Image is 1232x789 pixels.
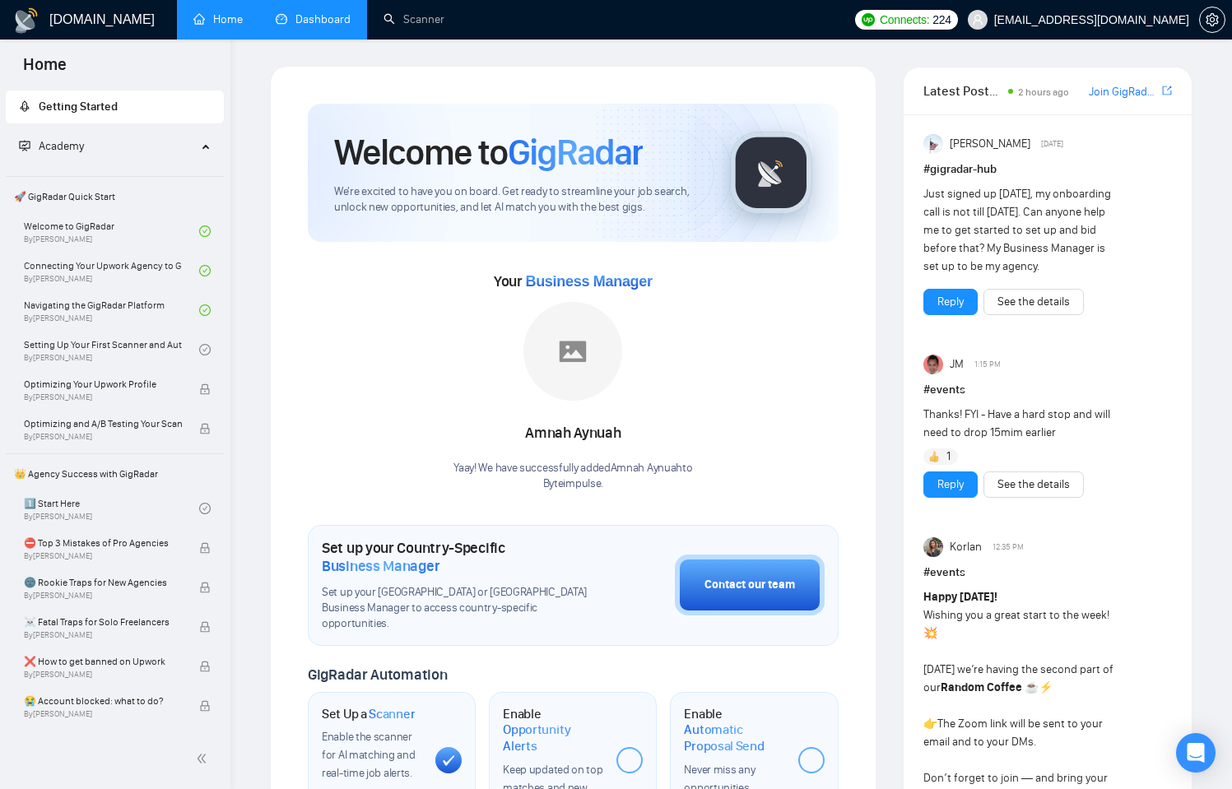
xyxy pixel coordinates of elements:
a: Join GigRadar Slack Community [1089,83,1159,101]
span: GigRadar [508,130,643,174]
a: searchScanner [384,12,444,26]
a: homeHome [193,12,243,26]
a: Reply [937,476,964,494]
img: logo [13,7,40,34]
span: 🚀 GigRadar Quick Start [7,180,222,213]
span: [DATE] [1041,137,1063,151]
span: Optimizing Your Upwork Profile [24,376,182,392]
div: Yaay! We have successfully added Amnah Aynuah to [453,461,692,492]
span: 12:35 PM [993,540,1024,555]
h1: Enable [684,706,784,754]
span: Automatic Proposal Send [684,722,784,754]
img: Anisuzzaman Khan [923,134,943,154]
span: ☠️ Fatal Traps for Solo Freelancers [24,614,182,630]
span: By [PERSON_NAME] [24,630,182,640]
a: See the details [997,476,1070,494]
button: See the details [983,471,1084,498]
a: setting [1199,13,1225,26]
span: We're excited to have you on board. Get ready to streamline your job search, unlock new opportuni... [334,184,704,216]
div: Thanks! FYI - Have a hard stop and will need to drop 15mim earlier [923,406,1123,442]
span: Getting Started [39,100,118,114]
h1: Set Up a [322,706,415,722]
span: lock [199,582,211,593]
span: Korlan [950,538,982,556]
span: Set up your [GEOGRAPHIC_DATA] or [GEOGRAPHIC_DATA] Business Manager to access country-specific op... [322,585,593,632]
span: By [PERSON_NAME] [24,432,182,442]
span: By [PERSON_NAME] [24,670,182,680]
span: lock [199,423,211,434]
img: placeholder.png [523,302,622,401]
h1: # gigradar-hub [923,160,1172,179]
span: Business Manager [322,557,439,575]
img: JM [923,355,943,374]
span: 🌚 Rookie Traps for New Agencies [24,574,182,591]
a: Reply [937,293,964,311]
img: 👍 [928,451,940,462]
h1: Welcome to [334,130,643,174]
span: Opportunity Alerts [503,722,603,754]
span: 💥 [923,626,937,640]
button: Reply [923,471,978,498]
span: 224 [932,11,951,29]
span: check-circle [199,225,211,237]
strong: Happy [DATE]! [923,590,997,604]
div: Amnah Aynuah [453,420,692,448]
span: By [PERSON_NAME] [24,392,182,402]
span: export [1162,84,1172,97]
span: check-circle [199,503,211,514]
span: Home [10,53,80,87]
span: lock [199,700,211,712]
span: lock [199,661,211,672]
span: ❌ How to get banned on Upwork [24,653,182,670]
button: setting [1199,7,1225,33]
span: setting [1200,13,1225,26]
span: Optimizing and A/B Testing Your Scanner for Better Results [24,415,182,432]
span: lock [199,621,211,633]
span: check-circle [199,344,211,355]
a: See the details [997,293,1070,311]
div: Open Intercom Messenger [1176,733,1216,773]
span: Academy [19,139,84,153]
span: By [PERSON_NAME] [24,591,182,601]
span: double-left [196,750,212,767]
h1: # events [923,564,1172,582]
a: Navigating the GigRadar PlatformBy[PERSON_NAME] [24,292,199,328]
p: Byteimpulse . [453,476,692,492]
span: Latest Posts from the GigRadar Community [923,81,1004,101]
span: [PERSON_NAME] [950,135,1030,153]
span: Business Manager [525,273,652,290]
strong: Random Coffee [941,680,1022,694]
button: Contact our team [675,555,825,615]
span: lock [199,383,211,395]
button: Reply [923,289,978,315]
img: upwork-logo.png [862,13,875,26]
span: lock [199,542,211,554]
span: user [972,14,983,26]
img: gigradar-logo.png [730,132,812,214]
span: Connects: [880,11,929,29]
div: Just signed up [DATE], my onboarding call is not till [DATE]. Can anyone help me to get started t... [923,185,1123,276]
span: 1:15 PM [974,357,1001,372]
button: See the details [983,289,1084,315]
span: Your [494,272,653,290]
span: Scanner [369,706,415,722]
span: By [PERSON_NAME] [24,551,182,561]
a: Connecting Your Upwork Agency to GigRadarBy[PERSON_NAME] [24,253,199,289]
span: By [PERSON_NAME] [24,709,182,719]
li: Getting Started [6,91,224,123]
span: 👉 [923,717,937,731]
span: 😭 Account blocked: what to do? [24,693,182,709]
a: dashboardDashboard [276,12,351,26]
h1: Set up your Country-Specific [322,539,593,575]
a: export [1162,83,1172,99]
span: 1 [946,448,951,465]
a: Setting Up Your First Scanner and Auto-BidderBy[PERSON_NAME] [24,332,199,368]
span: JM [950,355,964,374]
span: ⛔ Top 3 Mistakes of Pro Agencies [24,535,182,551]
h1: Enable [503,706,603,754]
span: Enable the scanner for AI matching and real-time job alerts. [322,730,415,780]
span: GigRadar Automation [308,666,447,684]
span: rocket [19,100,30,112]
img: Korlan [923,537,943,557]
span: check-circle [199,304,211,316]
